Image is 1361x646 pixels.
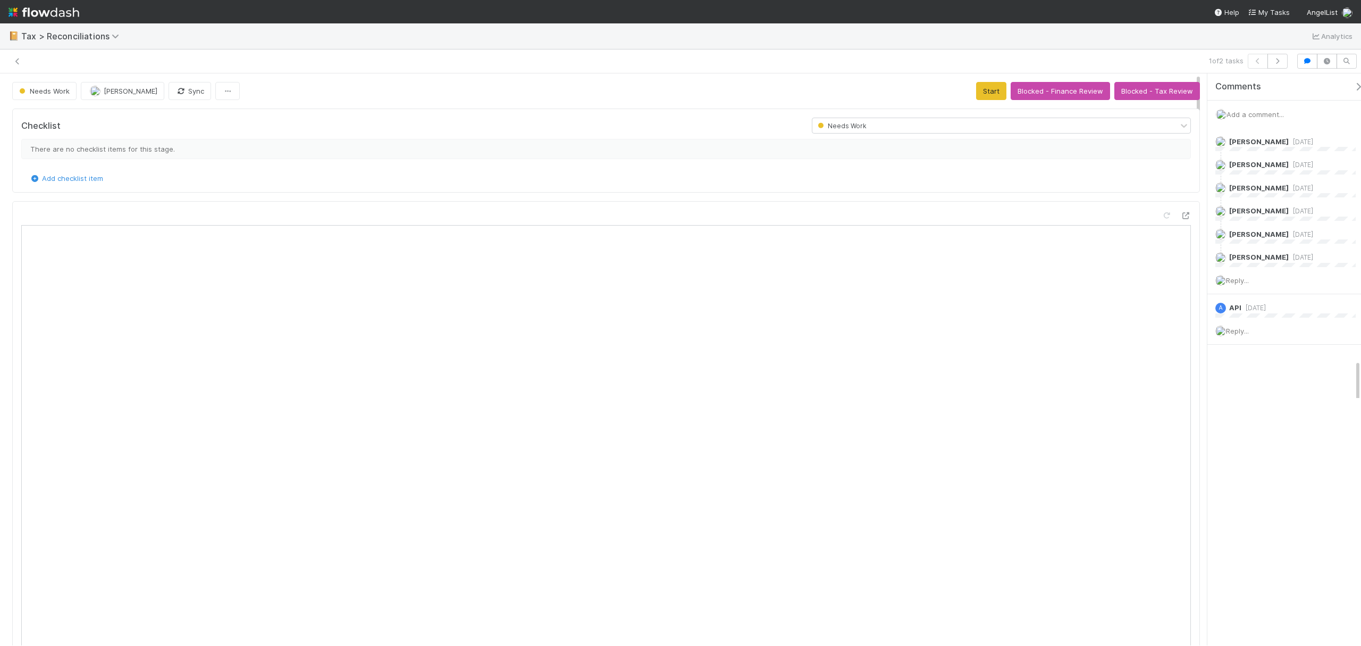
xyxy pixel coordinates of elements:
[1114,82,1200,100] button: Blocked - Tax Review
[1289,207,1313,215] span: [DATE]
[21,121,61,131] h5: Checklist
[1241,304,1266,312] span: [DATE]
[1229,303,1241,312] span: API
[816,122,867,130] span: Needs Work
[1215,303,1226,313] div: API
[1248,7,1290,18] a: My Tasks
[1215,206,1226,217] img: avatar_d45d11ee-0024-4901-936f-9df0a9cc3b4e.png
[1214,7,1239,18] div: Help
[1226,276,1249,285] span: Reply...
[1289,253,1313,261] span: [DATE]
[1289,230,1313,238] span: [DATE]
[1229,184,1289,192] span: [PERSON_NAME]
[1215,160,1226,170] img: avatar_d45d11ee-0024-4901-936f-9df0a9cc3b4e.png
[104,87,157,95] span: [PERSON_NAME]
[90,86,100,96] img: avatar_d45d11ee-0024-4901-936f-9df0a9cc3b4e.png
[1229,137,1289,146] span: [PERSON_NAME]
[1229,206,1289,215] span: [PERSON_NAME]
[1229,253,1289,261] span: [PERSON_NAME]
[1226,110,1284,119] span: Add a comment...
[1215,326,1226,336] img: avatar_d45d11ee-0024-4901-936f-9df0a9cc3b4e.png
[976,82,1006,100] button: Start
[1216,109,1226,120] img: avatar_d45d11ee-0024-4901-936f-9df0a9cc3b4e.png
[1215,275,1226,286] img: avatar_d45d11ee-0024-4901-936f-9df0a9cc3b4e.png
[1310,30,1352,43] a: Analytics
[1289,161,1313,169] span: [DATE]
[169,82,211,100] button: Sync
[21,139,1191,159] div: There are no checklist items for this stage.
[21,31,124,42] span: Tax > Reconciliations
[9,3,79,21] img: logo-inverted-e16ddd16eac7371096b0.svg
[1229,230,1289,238] span: [PERSON_NAME]
[1289,184,1313,192] span: [DATE]
[1215,252,1226,263] img: avatar_85833754-9fc2-4f19-a44b-7938606ee299.png
[1209,55,1244,66] span: 1 of 2 tasks
[1248,8,1290,16] span: My Tasks
[1342,7,1352,18] img: avatar_d45d11ee-0024-4901-936f-9df0a9cc3b4e.png
[1219,305,1223,311] span: A
[1229,160,1289,169] span: [PERSON_NAME]
[29,174,103,183] a: Add checklist item
[1215,229,1226,239] img: avatar_d45d11ee-0024-4901-936f-9df0a9cc3b4e.png
[1226,327,1249,335] span: Reply...
[81,82,164,100] button: [PERSON_NAME]
[1307,8,1338,16] span: AngelList
[1215,136,1226,147] img: avatar_85833754-9fc2-4f19-a44b-7938606ee299.png
[1289,138,1313,146] span: [DATE]
[1215,81,1261,92] span: Comments
[9,31,19,40] span: 📔
[1215,183,1226,193] img: avatar_85833754-9fc2-4f19-a44b-7938606ee299.png
[1011,82,1110,100] button: Blocked - Finance Review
